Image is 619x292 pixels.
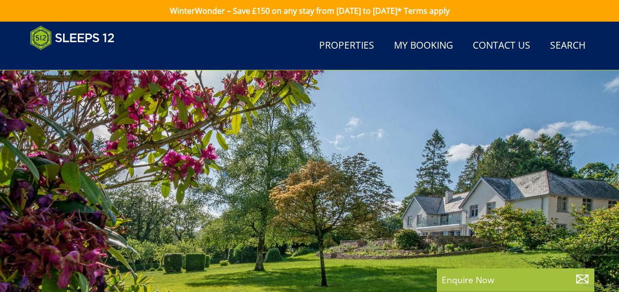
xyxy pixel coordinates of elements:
a: My Booking [390,35,457,57]
iframe: Customer reviews powered by Trustpilot [25,56,129,64]
img: Sleeps 12 [30,26,115,50]
a: Search [546,35,589,57]
a: Contact Us [469,35,534,57]
a: Properties [315,35,378,57]
p: Enquire Now [442,273,589,286]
